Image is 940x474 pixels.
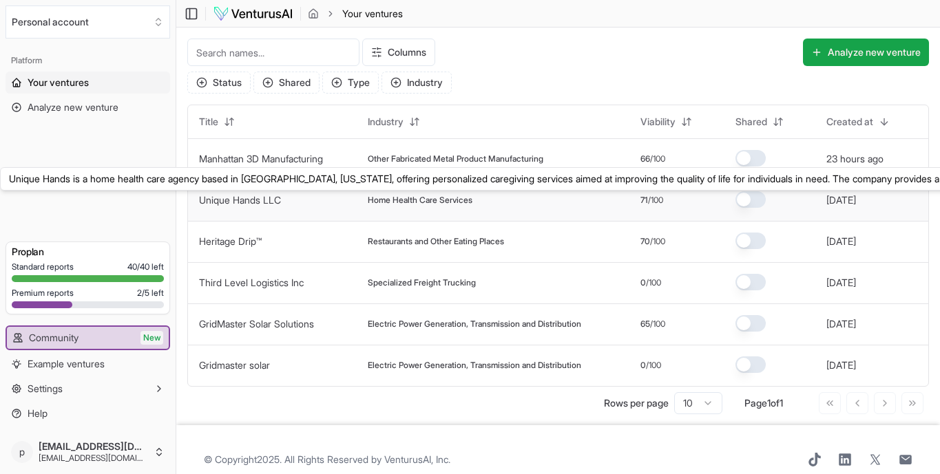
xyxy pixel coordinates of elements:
[727,111,792,133] button: Shared
[640,236,650,247] span: 70
[137,288,164,299] span: 2 / 5 left
[368,153,543,164] span: Other Fabricated Metal Product Manufacturing
[29,331,79,345] span: Community
[12,288,74,299] span: Premium reports
[6,353,170,375] a: Example ventures
[199,153,323,164] a: Manhattan 3D Manufacturing
[199,193,281,207] button: Unique Hands LLC
[204,453,450,466] span: © Copyright 2025 . All Rights Reserved by .
[199,235,262,247] a: Heritage Drip™
[12,261,74,272] span: Standard reports
[28,100,118,114] span: Analyze new venture
[199,317,314,331] button: GridMaster Solar Solutions
[187,72,251,94] button: Status
[368,236,504,247] span: Restaurants and Other Eating Places
[187,39,359,66] input: Search names...
[650,236,665,247] span: /100
[199,318,314,330] a: GridMaster Solar Solutions
[28,382,63,396] span: Settings
[650,319,665,330] span: /100
[28,407,48,420] span: Help
[826,317,856,331] button: [DATE]
[384,453,448,465] a: VenturusAI, Inc
[826,358,856,372] button: [DATE]
[650,153,665,164] span: /100
[826,152,884,166] button: 23 hours ago
[11,441,33,463] span: p
[640,277,646,288] span: 0
[780,397,783,409] span: 1
[199,115,218,129] span: Title
[771,397,780,409] span: of
[127,261,164,272] span: 40 / 40 left
[648,195,663,206] span: /100
[6,96,170,118] a: Analyze new venture
[322,72,379,94] button: Type
[803,39,929,66] button: Analyze new venture
[140,331,163,345] span: New
[199,277,304,288] a: Third Level Logistics Inc
[191,111,243,133] button: Title
[12,245,164,259] h3: Pro plan
[382,72,452,94] button: Industry
[604,396,669,410] p: Rows per page
[368,360,581,371] span: Electric Power Generation, Transmission and Distribution
[199,359,270,371] a: Gridmaster solar
[199,358,270,372] button: Gridmaster solar
[368,277,476,288] span: Specialized Freight Trucking
[199,152,323,166] button: Manhattan 3D Manufacturing
[826,193,856,207] button: [DATE]
[342,7,403,21] span: Your ventures
[640,360,646,371] span: 0
[368,195,472,206] span: Home Health Care Services
[6,50,170,72] div: Platform
[640,115,676,129] span: Viability
[744,397,767,409] span: Page
[6,402,170,424] a: Help
[362,39,435,66] button: Columns
[368,115,404,129] span: Industry
[28,357,105,371] span: Example ventures
[6,378,170,400] button: Settings
[6,6,170,39] button: Select an organization
[39,440,148,453] span: [EMAIL_ADDRESS][DOMAIN_NAME]
[826,235,856,248] button: [DATE]
[826,276,856,290] button: [DATE]
[368,319,581,330] span: Electric Power Generation, Transmission and Distribution
[7,327,169,349] a: CommunityNew
[6,435,170,468] button: p[EMAIL_ADDRESS][DOMAIN_NAME][EMAIL_ADDRESS][DOMAIN_NAME]
[39,453,148,464] span: [EMAIL_ADDRESS][DOMAIN_NAME]
[213,6,293,22] img: logo
[199,235,262,248] button: Heritage Drip™
[199,276,304,290] button: Third Level Logistics Inc
[735,115,767,129] span: Shared
[6,72,170,94] a: Your ventures
[818,111,898,133] button: Created at
[646,277,661,288] span: /100
[646,360,661,371] span: /100
[826,115,873,129] span: Created at
[253,72,320,94] button: Shared
[632,111,700,133] button: Viability
[199,194,281,206] a: Unique Hands LLC
[308,7,403,21] nav: breadcrumb
[640,195,648,206] span: 71
[359,111,428,133] button: Industry
[767,397,771,409] span: 1
[28,76,89,89] span: Your ventures
[640,153,650,164] span: 66
[640,319,650,330] span: 65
